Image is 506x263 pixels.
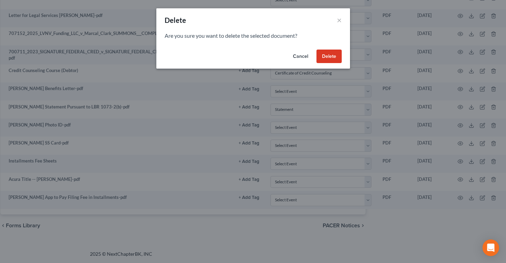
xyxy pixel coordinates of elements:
[337,16,342,24] button: ×
[165,32,342,40] p: Are you sure you want to delete the selected document?
[316,50,342,63] button: Delete
[482,239,499,256] div: Open Intercom Messenger
[165,15,186,25] div: Delete
[287,50,314,63] button: Cancel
